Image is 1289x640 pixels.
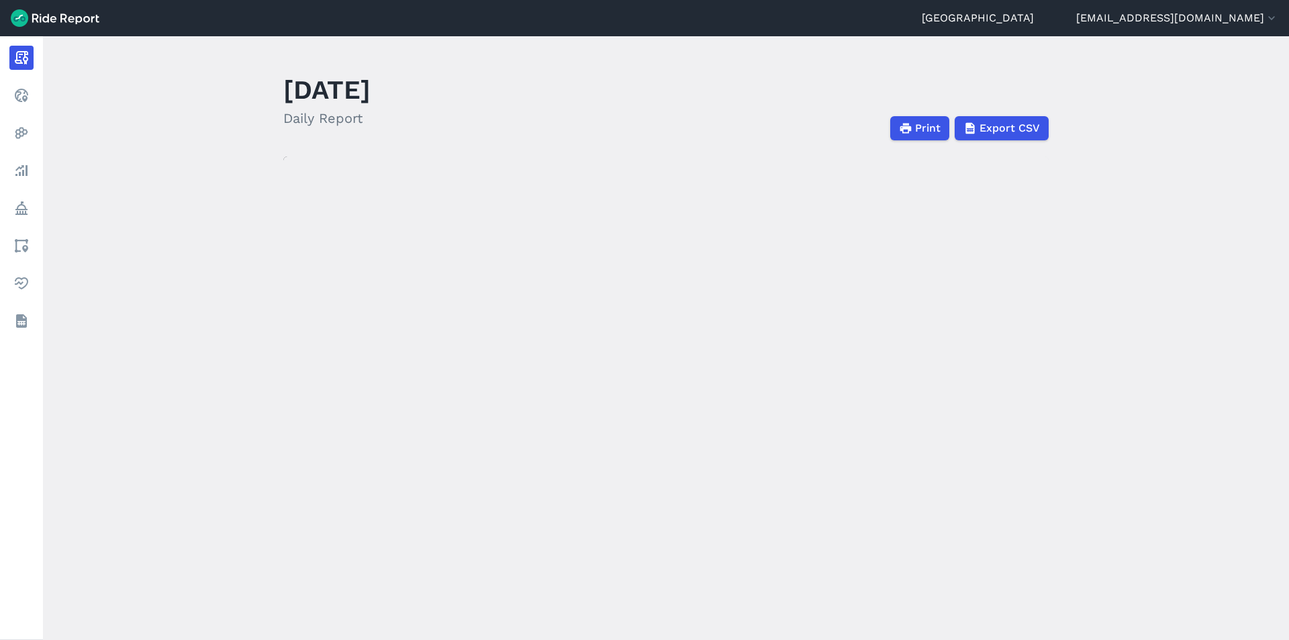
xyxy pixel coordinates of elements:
[890,116,949,140] button: Print
[1076,10,1278,26] button: [EMAIL_ADDRESS][DOMAIN_NAME]
[915,120,941,136] span: Print
[9,46,34,70] a: Report
[9,234,34,258] a: Areas
[9,309,34,333] a: Datasets
[9,158,34,183] a: Analyze
[283,108,371,128] h2: Daily Report
[283,71,371,108] h1: [DATE]
[9,271,34,295] a: Health
[922,10,1034,26] a: [GEOGRAPHIC_DATA]
[9,83,34,107] a: Realtime
[11,9,99,27] img: Ride Report
[9,121,34,145] a: Heatmaps
[955,116,1049,140] button: Export CSV
[980,120,1040,136] span: Export CSV
[9,196,34,220] a: Policy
